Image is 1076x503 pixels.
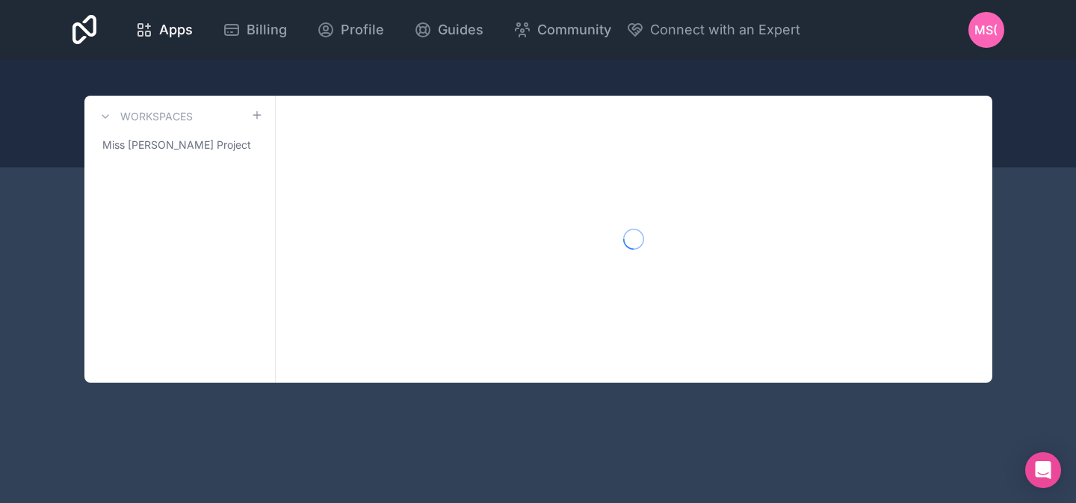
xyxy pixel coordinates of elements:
span: Apps [159,19,193,40]
div: Open Intercom Messenger [1025,452,1061,488]
span: MS( [974,21,998,39]
span: Billing [247,19,287,40]
a: Apps [123,13,205,46]
span: Connect with an Expert [650,19,800,40]
h3: Workspaces [120,109,193,124]
span: Profile [341,19,384,40]
a: Workspaces [96,108,193,126]
a: Community [501,13,623,46]
a: Billing [211,13,299,46]
span: Guides [438,19,483,40]
a: Guides [402,13,495,46]
span: Miss [PERSON_NAME] Project [102,138,251,152]
span: Community [537,19,611,40]
a: Miss [PERSON_NAME] Project [96,132,263,158]
a: Profile [305,13,396,46]
button: Connect with an Expert [626,19,800,40]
